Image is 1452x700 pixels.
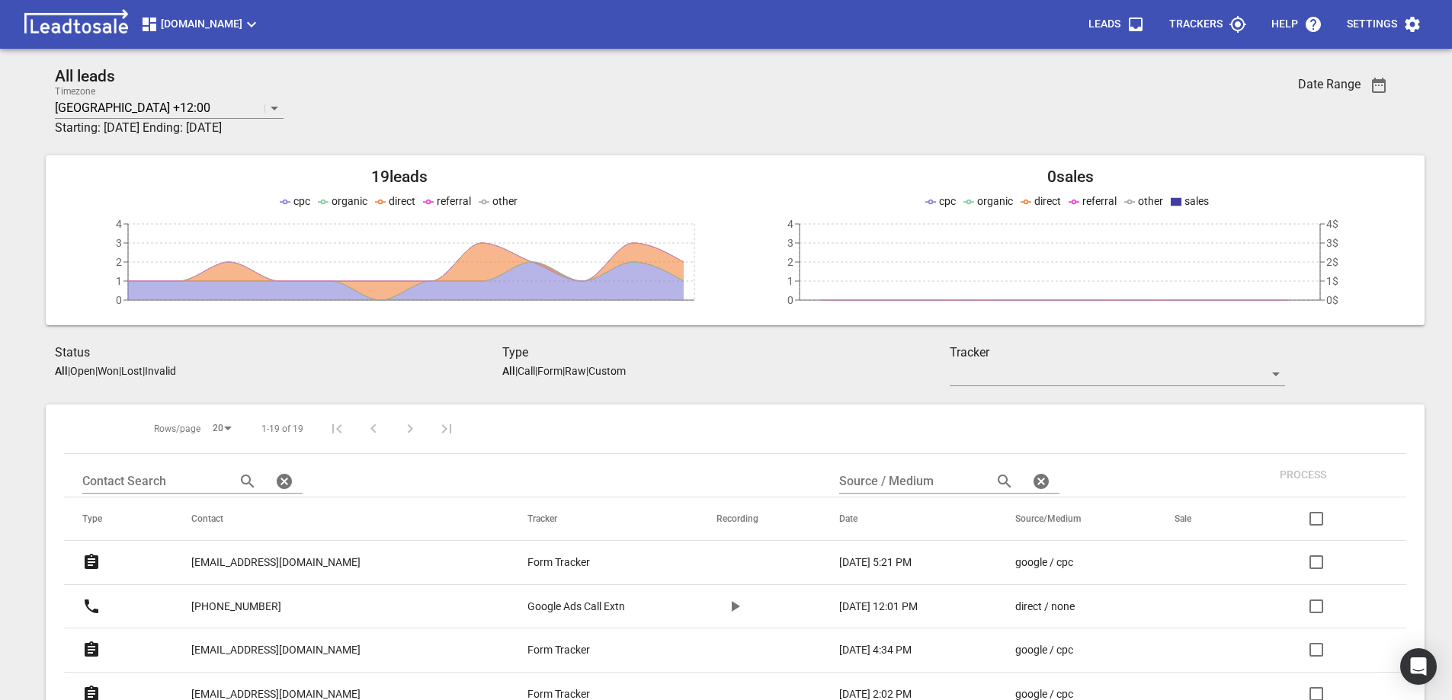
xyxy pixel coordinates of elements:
svg: Form [82,553,101,571]
svg: Form [82,641,101,659]
a: [DATE] 5:21 PM [839,555,954,571]
label: Timezone [55,87,95,96]
span: referral [437,195,471,207]
span: direct [389,195,415,207]
p: Lost [121,365,143,377]
span: organic [977,195,1013,207]
img: logo [18,9,134,40]
h3: Starting: [DATE] Ending: [DATE] [55,119,1173,137]
button: [DOMAIN_NAME] [134,9,267,40]
aside: All [502,365,515,377]
span: | [515,365,518,377]
p: Raw [565,365,586,377]
span: | [68,365,70,377]
h3: Date Range [1298,77,1361,91]
span: | [563,365,565,377]
span: | [143,365,145,377]
tspan: 1 [116,275,122,287]
p: [EMAIL_ADDRESS][DOMAIN_NAME] [191,642,361,658]
p: Google Ads Call Extn [527,599,625,615]
aside: All [55,365,68,377]
tspan: 3 [787,237,793,249]
tspan: 0 [116,294,122,306]
th: Date [821,497,997,541]
p: [GEOGRAPHIC_DATA] +12:00 [55,99,210,117]
span: cpc [293,195,310,207]
div: 20 [207,418,237,439]
a: Form Tracker [527,555,655,571]
tspan: 4 [116,218,122,230]
span: | [119,365,121,377]
a: [EMAIL_ADDRESS][DOMAIN_NAME] [191,544,361,581]
th: Source/Medium [997,497,1156,541]
p: Help [1271,17,1298,32]
a: Google Ads Call Extn [527,599,655,615]
tspan: 2 [116,256,122,268]
tspan: 3 [116,237,122,249]
a: [EMAIL_ADDRESS][DOMAIN_NAME] [191,631,361,669]
h2: 0 sales [736,168,1407,187]
p: [PHONE_NUMBER] [191,599,281,615]
span: referral [1082,195,1117,207]
p: Form Tracker [527,555,590,571]
th: Contact [173,497,509,541]
p: [DATE] 4:34 PM [839,642,912,658]
p: Open [70,365,95,377]
h2: All leads [55,67,1173,86]
span: cpc [939,195,956,207]
p: Call [518,365,535,377]
th: Type [64,497,173,541]
tspan: 0 [787,294,793,306]
span: Rows/page [154,423,200,436]
button: Date Range [1361,67,1397,104]
p: google / cpc [1015,642,1073,658]
span: | [535,365,537,377]
span: other [1138,195,1163,207]
p: Trackers [1169,17,1223,32]
p: Form [537,365,563,377]
span: | [586,365,588,377]
a: google / cpc [1015,555,1114,571]
p: [DATE] 12:01 PM [839,599,918,615]
h3: Status [55,344,502,362]
th: Recording [698,497,821,541]
p: Leads [1088,17,1120,32]
p: [EMAIL_ADDRESS][DOMAIN_NAME] [191,555,361,571]
span: sales [1184,195,1209,207]
p: Settings [1347,17,1397,32]
p: Custom [588,365,626,377]
p: google / cpc [1015,555,1073,571]
a: direct / none [1015,599,1114,615]
tspan: 1$ [1326,275,1338,287]
p: Form Tracker [527,642,590,658]
h2: 19 leads [64,168,736,187]
a: [DATE] 12:01 PM [839,599,954,615]
tspan: 2 [787,256,793,268]
tspan: 0$ [1326,294,1338,306]
a: Form Tracker [527,642,655,658]
p: [DATE] 5:21 PM [839,555,912,571]
p: direct / none [1015,599,1075,615]
a: [DATE] 4:34 PM [839,642,954,658]
svg: Call [82,597,101,615]
span: organic [332,195,367,207]
tspan: 4 [787,218,793,230]
p: Invalid [145,365,176,377]
th: Sale [1156,497,1249,541]
h3: Tracker [950,344,1285,362]
tspan: 1 [787,275,793,287]
span: [DOMAIN_NAME] [140,15,261,34]
span: | [95,365,98,377]
tspan: 2$ [1326,256,1338,268]
a: google / cpc [1015,642,1114,658]
a: [PHONE_NUMBER] [191,588,281,625]
th: Tracker [509,497,698,541]
span: 1-19 of 19 [261,423,303,436]
tspan: 3$ [1326,237,1338,249]
p: Won [98,365,119,377]
div: Open Intercom Messenger [1400,648,1437,685]
span: other [492,195,518,207]
tspan: 4$ [1326,218,1338,230]
h3: Type [502,344,950,362]
span: direct [1034,195,1061,207]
